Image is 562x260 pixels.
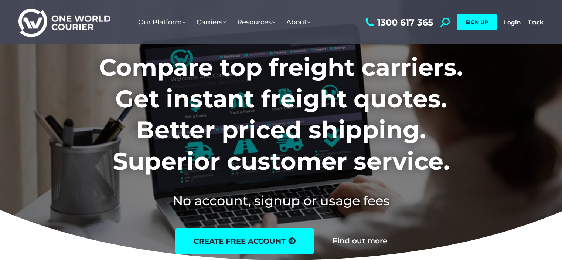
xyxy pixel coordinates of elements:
[281,11,316,34] a: About
[50,192,512,210] h2: No account, signup or usage fees
[528,19,544,26] a: Track
[232,11,281,34] a: Resources
[175,228,314,254] a: create free account
[504,19,521,26] a: Login
[133,11,191,34] a: Our Platform
[466,19,488,26] span: SIGN UP
[333,237,387,245] a: Find out more
[50,52,512,177] h1: Compare top freight carriers. Get instant freight quotes. Better priced shipping. Superior custom...
[237,18,275,26] span: Resources
[138,18,185,26] span: Our Platform
[457,14,497,30] a: SIGN UP
[18,7,110,37] img: One World Courier
[191,11,232,34] a: Carriers
[286,18,310,26] span: About
[364,18,433,27] a: 1300 617 365
[197,18,226,26] span: Carriers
